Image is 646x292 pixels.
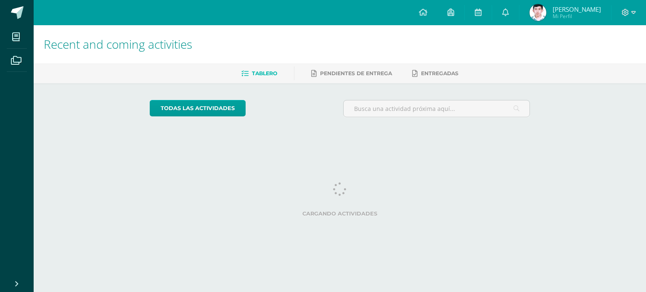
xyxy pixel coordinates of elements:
[553,13,601,20] span: Mi Perfil
[421,70,458,76] span: Entregadas
[344,100,530,117] input: Busca una actividad próxima aquí...
[150,210,530,217] label: Cargando actividades
[311,67,392,80] a: Pendientes de entrega
[530,4,546,21] img: d23276a0ba99e3d2770d4f3bb7441573.png
[320,70,392,76] span: Pendientes de entrega
[412,67,458,80] a: Entregadas
[150,100,246,116] a: todas las Actividades
[44,36,192,52] span: Recent and coming activities
[553,5,601,13] span: [PERSON_NAME]
[241,67,277,80] a: Tablero
[252,70,277,76] span: Tablero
